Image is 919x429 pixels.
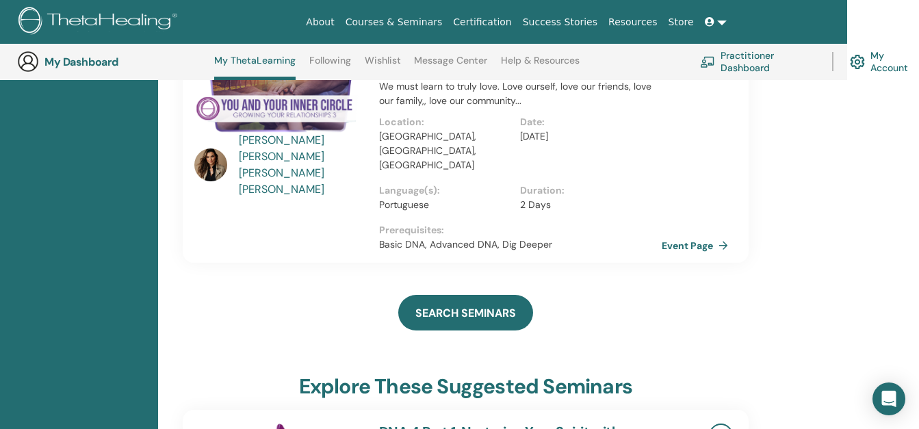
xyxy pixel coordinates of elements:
a: Resources [603,10,663,35]
a: Event Page [662,235,734,256]
a: My Account [850,47,919,77]
p: 2 Days [520,198,653,212]
img: cog.svg [850,51,865,73]
p: [GEOGRAPHIC_DATA], [GEOGRAPHIC_DATA], [GEOGRAPHIC_DATA] [379,129,513,172]
img: You and Your Inner Circle [194,40,363,136]
a: Success Stories [517,10,603,35]
p: We must learn to truly love. Love ourself, love our friends, love our family,, love our community... [379,79,662,108]
a: Certification [448,10,517,35]
a: SEARCH SEMINARS [398,295,533,330]
p: Portuguese [379,198,513,212]
h3: explore these suggested seminars [299,374,632,399]
p: [DATE] [520,129,653,144]
p: Duration : [520,183,653,198]
p: Date : [520,115,653,129]
a: Courses & Seminars [340,10,448,35]
a: Help & Resources [501,55,580,77]
p: Basic DNA, Advanced DNA, Dig Deeper [379,237,662,252]
img: generic-user-icon.jpg [17,51,39,73]
p: Language(s) : [379,183,513,198]
a: [PERSON_NAME] [PERSON_NAME] [PERSON_NAME] [PERSON_NAME] [239,132,365,198]
a: About [300,10,339,35]
a: Practitioner Dashboard [700,47,816,77]
img: default.jpg [194,148,227,181]
p: Prerequisites : [379,223,662,237]
div: Open Intercom Messenger [872,382,905,415]
a: Wishlist [365,55,401,77]
img: chalkboard-teacher.svg [700,56,715,67]
img: logo.png [18,7,182,38]
span: SEARCH SEMINARS [415,306,516,320]
a: Store [663,10,699,35]
a: Following [309,55,351,77]
a: My ThetaLearning [214,55,296,80]
p: Location : [379,115,513,129]
h3: My Dashboard [44,55,181,68]
a: Message Center [414,55,487,77]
